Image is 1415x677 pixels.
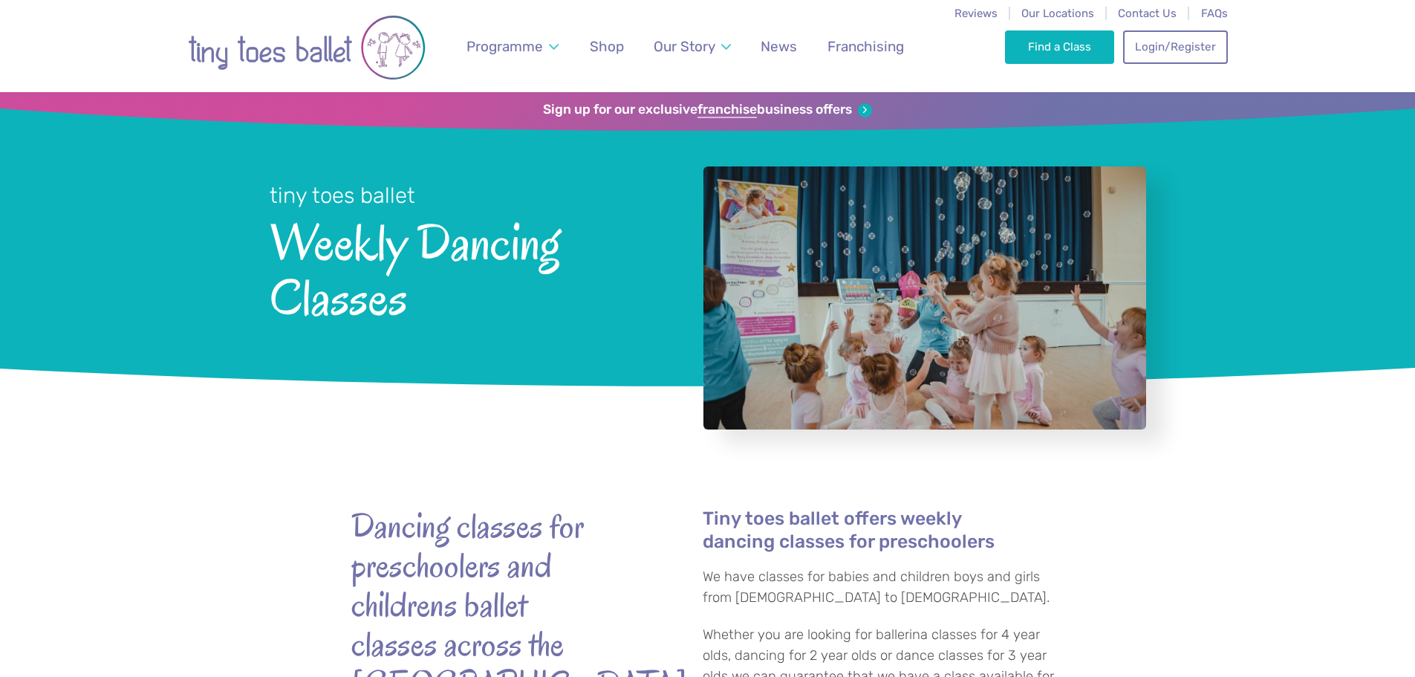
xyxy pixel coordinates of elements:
[654,38,715,55] span: Our Story
[647,29,738,64] a: Our Story
[460,29,566,64] a: Programme
[697,102,757,118] strong: franchise
[543,102,872,118] a: Sign up for our exclusivefranchisebusiness offers
[188,14,426,81] img: tiny toes ballet
[1021,7,1094,20] a: Our Locations
[590,38,624,55] span: Shop
[703,533,995,553] a: dancing classes for preschoolers
[1005,30,1114,63] a: Find a Class
[270,210,664,325] span: Weekly Dancing Classes
[583,29,631,64] a: Shop
[827,38,904,55] span: Franchising
[466,38,543,55] span: Programme
[820,29,911,64] a: Franchising
[954,7,998,20] a: Reviews
[1123,30,1227,63] a: Login/Register
[1118,7,1177,20] a: Contact Us
[270,183,415,208] small: tiny toes ballet
[703,507,1064,553] h4: Tiny toes ballet offers weekly
[1201,7,1228,20] a: FAQs
[703,567,1064,608] p: We have classes for babies and children boys and girls from [DEMOGRAPHIC_DATA] to [DEMOGRAPHIC_DA...
[761,38,797,55] span: News
[754,29,804,64] a: News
